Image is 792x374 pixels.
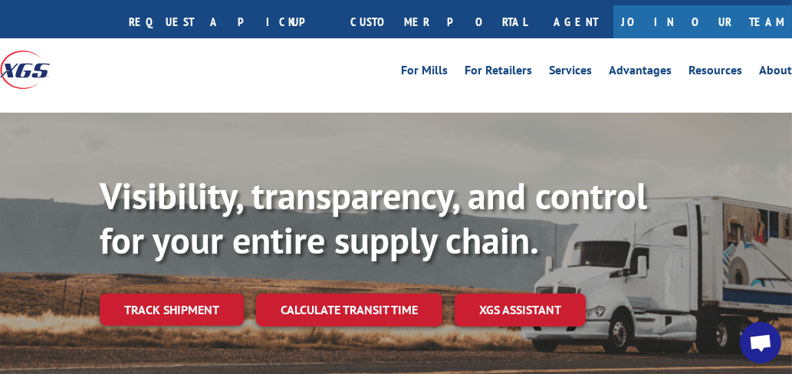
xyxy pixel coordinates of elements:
[538,5,613,38] a: Agent
[455,294,586,326] a: XGS ASSISTANT
[613,5,792,38] a: Join Our Team
[339,5,538,38] a: Customer Portal
[117,5,339,38] a: Request a pickup
[256,294,442,326] a: Calculate transit time
[100,172,647,264] b: Visibility, transparency, and control for your entire supply chain.
[401,64,448,81] a: For Mills
[740,322,781,363] div: Open chat
[100,294,244,326] a: Track shipment
[609,64,672,81] a: Advantages
[465,64,532,81] a: For Retailers
[549,64,592,81] a: Services
[759,64,792,81] a: About
[688,64,742,81] a: Resources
